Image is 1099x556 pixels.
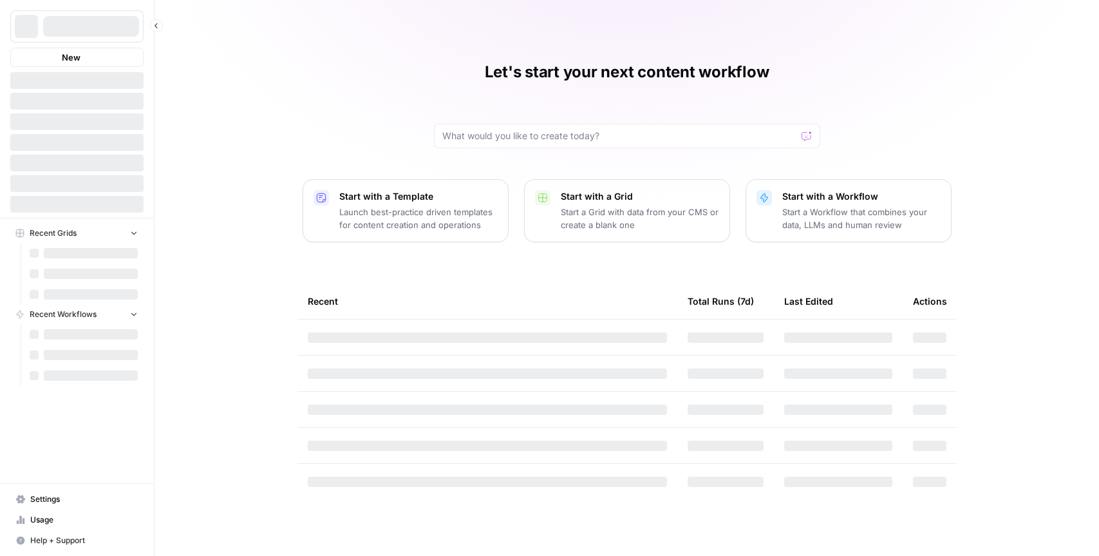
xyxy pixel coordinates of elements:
span: Usage [30,514,138,526]
span: New [62,51,80,64]
input: What would you like to create today? [442,129,796,142]
button: Start with a TemplateLaunch best-practice driven templates for content creation and operations [303,179,509,242]
a: Settings [10,489,144,510]
button: Recent Workflows [10,305,144,324]
p: Launch best-practice driven templates for content creation and operations [339,206,498,231]
a: Usage [10,510,144,530]
span: Recent Grids [30,227,77,239]
span: Recent Workflows [30,309,97,320]
button: Help + Support [10,530,144,551]
span: Help + Support [30,535,138,546]
div: Recent [308,283,667,319]
p: Start with a Template [339,190,498,203]
button: Start with a WorkflowStart a Workflow that combines your data, LLMs and human review [746,179,952,242]
p: Start a Workflow that combines your data, LLMs and human review [782,206,941,231]
h1: Let's start your next content workflow [485,62,769,82]
p: Start with a Workflow [782,190,941,203]
p: Start a Grid with data from your CMS or create a blank one [561,206,719,231]
span: Settings [30,494,138,505]
div: Last Edited [784,283,833,319]
button: Recent Grids [10,224,144,243]
div: Total Runs (7d) [688,283,754,319]
div: Actions [913,283,947,319]
button: Start with a GridStart a Grid with data from your CMS or create a blank one [524,179,730,242]
p: Start with a Grid [561,190,719,203]
button: New [10,48,144,67]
